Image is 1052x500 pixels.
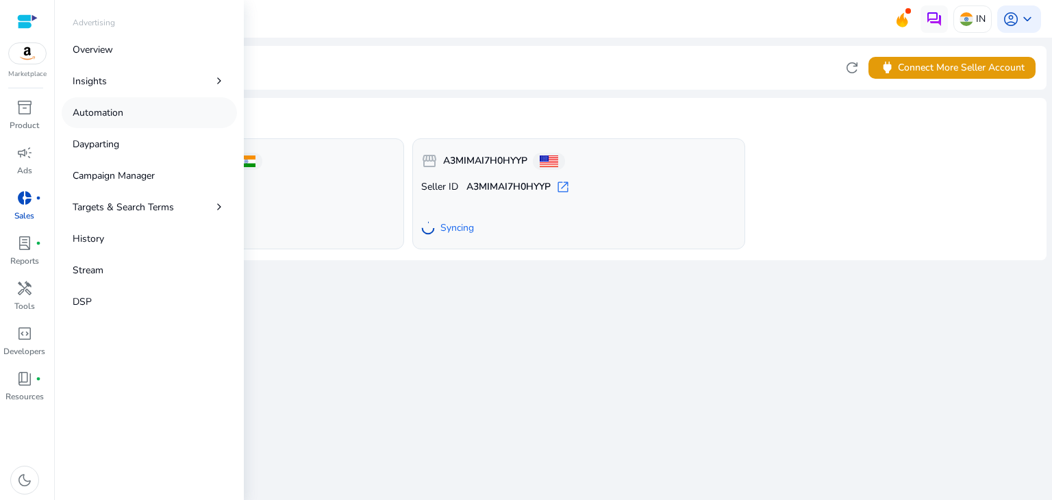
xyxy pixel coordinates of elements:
span: fiber_manual_record [36,240,41,246]
b: A3MIMAI7H0HYYP [466,180,551,194]
button: powerConnect More Seller Account [868,57,1036,79]
span: keyboard_arrow_down [1019,11,1036,27]
span: chevron_right [212,200,226,214]
p: DSP [73,295,92,309]
span: lab_profile [16,235,33,251]
span: dark_mode [16,472,33,488]
span: account_circle [1003,11,1019,27]
img: in.svg [960,12,973,26]
p: Campaign Manager [73,168,155,183]
p: Sales [14,210,34,222]
span: donut_small [16,190,33,206]
span: fiber_manual_record [36,376,41,382]
p: Developers [3,345,45,358]
p: Marketplace [8,69,47,79]
p: Resources [5,390,44,403]
span: Seller ID [421,180,458,194]
span: fiber_manual_record [36,195,41,201]
span: chevron_right [212,74,226,88]
span: Syncing [440,221,474,235]
img: amazon.svg [9,43,46,64]
h4: Amazon Sales Profiles [71,114,1036,127]
p: Automation [73,105,123,120]
p: Advertising [73,16,115,29]
p: History [73,232,104,246]
span: power [879,60,895,75]
span: storefront [421,153,438,169]
span: refresh [844,60,860,76]
p: Tools [14,300,35,312]
span: code_blocks [16,325,33,342]
span: open_in_new [556,180,570,194]
p: Overview [73,42,113,57]
p: Reports [10,255,39,267]
p: Stream [73,263,103,277]
p: Ads [17,164,32,177]
span: book_4 [16,371,33,387]
p: Product [10,119,39,132]
p: Targets & Search Terms [73,200,174,214]
span: inventory_2 [16,99,33,116]
span: campaign [16,145,33,161]
b: A3MIMAI7H0HYYP [443,154,527,168]
span: Connect More Seller Account [879,60,1025,75]
p: Insights [73,74,107,88]
p: IN [976,7,986,31]
p: Dayparting [73,137,119,151]
span: handyman [16,280,33,297]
